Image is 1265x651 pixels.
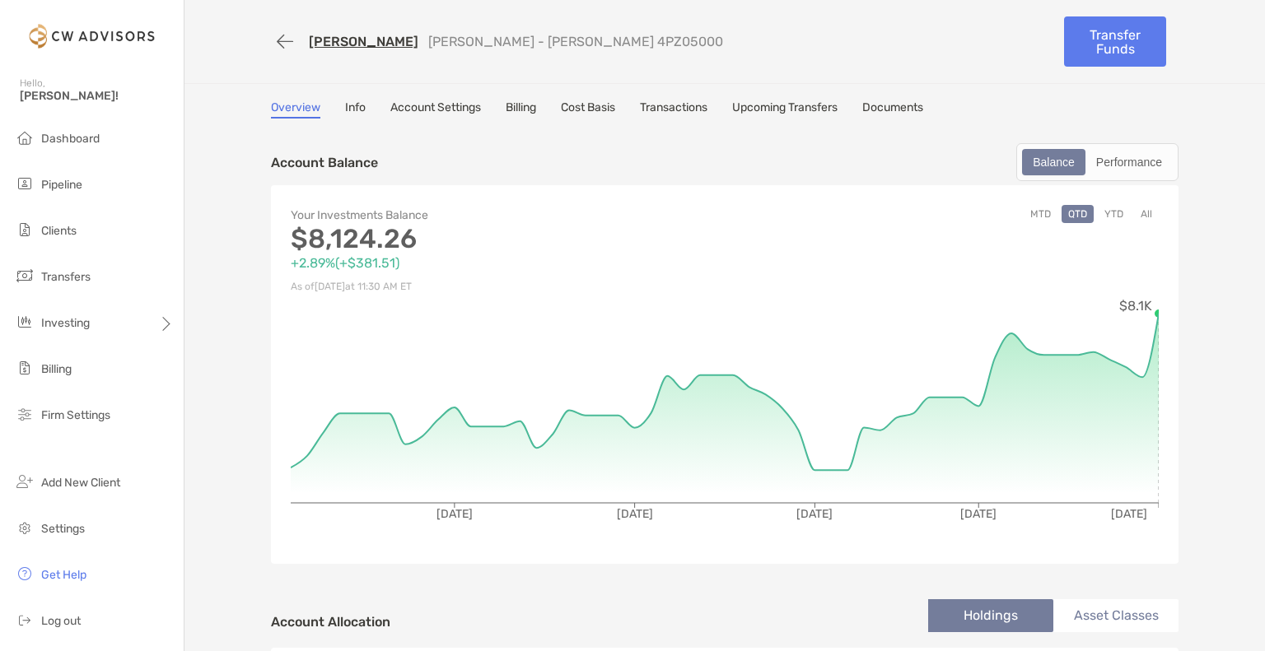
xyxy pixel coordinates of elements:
[15,564,35,584] img: get-help icon
[732,100,838,119] a: Upcoming Transfers
[41,522,85,536] span: Settings
[1119,298,1152,314] tspan: $8.1K
[41,224,77,238] span: Clients
[41,614,81,628] span: Log out
[291,229,725,249] p: $8,124.26
[291,205,725,226] p: Your Investments Balance
[271,152,378,173] p: Account Balance
[20,89,174,103] span: [PERSON_NAME]!
[41,408,110,422] span: Firm Settings
[309,34,418,49] a: [PERSON_NAME]
[1062,205,1094,223] button: QTD
[928,599,1053,632] li: Holdings
[15,220,35,239] img: clients icon
[617,507,653,521] tspan: [DATE]
[1087,151,1171,174] div: Performance
[41,178,82,192] span: Pipeline
[561,100,615,119] a: Cost Basis
[640,100,707,119] a: Transactions
[390,100,481,119] a: Account Settings
[15,610,35,630] img: logout icon
[20,7,164,66] img: Zoe Logo
[1134,205,1159,223] button: All
[1016,143,1179,181] div: segmented control
[1111,507,1147,521] tspan: [DATE]
[291,277,725,297] p: As of [DATE] at 11:30 AM ET
[796,507,833,521] tspan: [DATE]
[506,100,536,119] a: Billing
[1064,16,1166,67] a: Transfer Funds
[41,362,72,376] span: Billing
[41,132,100,146] span: Dashboard
[15,174,35,193] img: pipeline icon
[862,100,923,119] a: Documents
[15,472,35,491] img: add_new_client icon
[1098,205,1130,223] button: YTD
[15,358,35,378] img: billing icon
[15,518,35,537] img: settings icon
[271,614,390,630] h4: Account Allocation
[271,100,320,119] a: Overview
[1053,599,1179,632] li: Asset Classes
[1024,205,1057,223] button: MTD
[960,507,997,521] tspan: [DATE]
[15,404,35,424] img: firm-settings icon
[345,100,366,119] a: Info
[41,568,86,582] span: Get Help
[291,253,725,273] p: +2.89% ( +$381.51 )
[41,476,120,490] span: Add New Client
[41,270,91,284] span: Transfers
[436,507,473,521] tspan: [DATE]
[41,316,90,330] span: Investing
[15,266,35,286] img: transfers icon
[428,34,723,49] p: [PERSON_NAME] - [PERSON_NAME] 4PZ05000
[15,128,35,147] img: dashboard icon
[1024,151,1084,174] div: Balance
[15,312,35,332] img: investing icon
